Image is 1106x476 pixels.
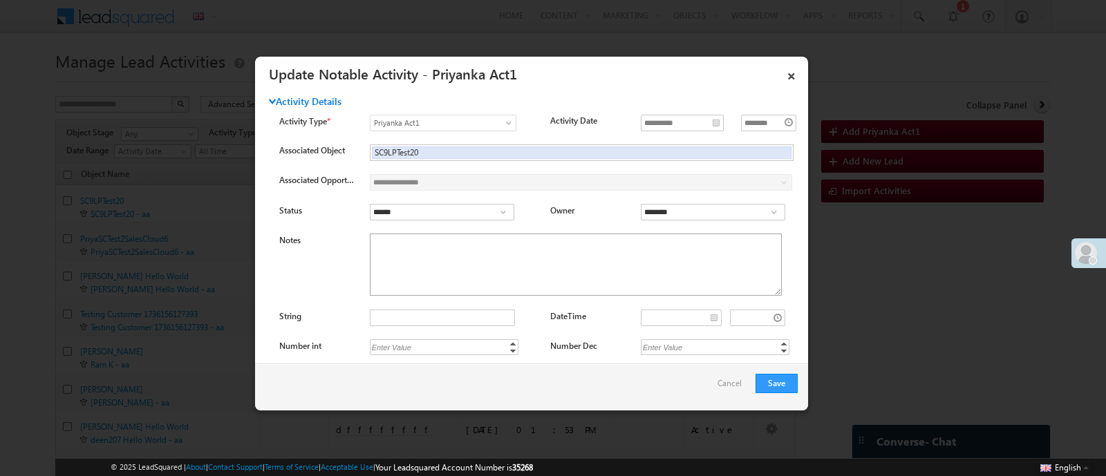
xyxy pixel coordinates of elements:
a: Cancel [718,374,749,400]
label: DateTime [550,311,586,321]
label: Associated Object [279,144,356,157]
span: Your Leadsquared Account Number is [375,462,533,473]
a: Acceptable Use [321,462,373,471]
label: Number Dec [550,341,597,351]
a: About [186,462,206,471]
label: Notes [279,235,301,245]
span: SC9LPTest20 [375,147,756,158]
a: Increment [507,340,518,347]
a: Priyanka Act1 [370,115,516,131]
a: Increment [778,340,789,347]
button: Save [756,374,798,393]
a: × [780,61,803,86]
div: Enter Value [641,339,685,355]
label: Status [279,205,302,216]
a: Terms of Service [265,462,319,471]
a: Decrement [778,347,789,354]
span: 35268 [512,462,533,473]
span: English [1055,462,1081,473]
label: Activity Date [550,115,627,127]
span: © 2025 LeadSquared | | | | | [111,461,533,474]
span: Priyanka Act1 [371,117,501,129]
div: Enter Value [370,339,414,355]
label: Owner [550,205,574,216]
a: Show All Items [494,205,512,219]
a: Update Notable Activity - Priyanka Act1 [269,64,517,83]
span: Activity Details [269,95,341,108]
label: Associated Opportunity [279,174,356,187]
a: Contact Support [208,462,263,471]
a: Show All Items [765,205,782,219]
a: Decrement [507,347,518,354]
label: Activity Type [279,115,356,128]
label: String [279,311,301,321]
label: Number int [279,341,321,351]
button: English [1037,459,1092,475]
